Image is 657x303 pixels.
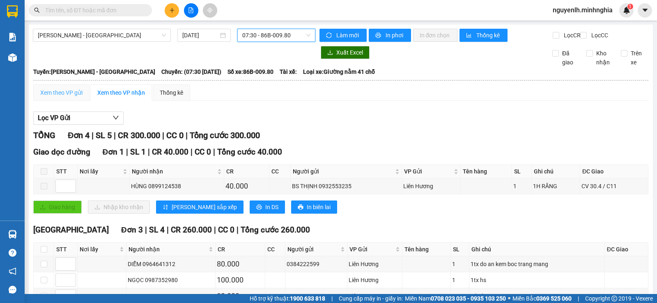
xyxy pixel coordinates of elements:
td: Liên Hương [347,256,402,272]
span: | [167,225,169,235]
th: Tên hàng [461,165,512,178]
span: Phan Rí - Sài Gòn [38,29,166,41]
th: CC [269,165,291,178]
button: plus [165,3,179,18]
span: Hỗ trợ kỹ thuật: [250,294,325,303]
span: | [114,130,116,140]
button: aim [203,3,217,18]
span: download [327,50,333,56]
span: Người nhận [132,167,216,176]
div: DIỄM 0964641312 [128,260,214,269]
button: downloadXuất Excel [321,46,370,59]
span: [PERSON_NAME] sắp xếp [172,203,237,212]
span: caret-down [641,7,649,14]
span: CR 300.000 [118,130,160,140]
span: CR 40.000 [152,147,188,157]
th: CR [224,165,270,178]
span: | [331,294,333,303]
div: 1H RĂNG [533,182,579,191]
button: caret-down [638,3,652,18]
span: nguyenlh.minhnghia [546,5,619,15]
span: Người gửi [287,245,339,254]
span: Thống kê [476,31,501,40]
div: 2 balo quan ao [471,292,603,301]
span: Đơn 4 [68,130,90,140]
th: Ghi chú [532,165,580,178]
span: [GEOGRAPHIC_DATA] [33,225,109,235]
th: Tên hàng [402,243,451,256]
div: Liên Hương [349,260,401,269]
div: 40.000 [225,180,268,192]
button: sort-ascending[PERSON_NAME] sắp xếp [156,200,244,214]
span: | [126,147,128,157]
button: printerIn phơi [369,29,411,42]
button: bar-chartThống kê [459,29,508,42]
span: CC 0 [218,225,234,235]
span: | [186,130,188,140]
span: | [213,147,215,157]
span: Đã giao [559,49,580,67]
th: CC [265,243,285,256]
span: printer [375,32,382,39]
div: 80.000 [217,258,264,270]
div: 1 [452,260,468,269]
span: notification [9,267,16,275]
input: Tìm tên, số ĐT hoặc mã đơn [45,6,142,15]
span: 1 [629,4,632,9]
span: plus [169,7,175,13]
div: 2 [452,292,468,301]
span: In DS [265,203,278,212]
button: printerIn DS [250,200,285,214]
span: Đơn 1 [103,147,124,157]
span: | [214,225,216,235]
span: ⚪️ [508,297,510,300]
div: HÙNG 0899124538 [131,182,223,191]
strong: 1900 633 818 [290,295,325,302]
div: 1 [513,182,530,191]
td: CV 30.4 / C11 [580,178,648,194]
span: SL 5 [96,130,112,140]
div: 1tx hs [471,276,603,285]
span: In phơi [386,31,404,40]
td: Liên Hương [402,178,461,194]
sup: 1 [627,4,633,9]
span: Chuyến: (07:30 [DATE]) [161,67,221,76]
span: printer [298,204,303,211]
span: Nơi lấy [80,245,118,254]
span: Giao dọc đường [33,147,90,157]
span: sync [326,32,333,39]
span: down [113,114,119,121]
span: 07:30 - 86B-009.80 [242,29,310,41]
div: Xem theo VP nhận [97,88,145,97]
span: Đơn 3 [121,225,143,235]
img: icon-new-feature [623,7,630,14]
button: file-add [184,3,198,18]
span: | [191,147,193,157]
div: 0384222599 [287,260,346,269]
span: Người nhận [129,245,207,254]
span: sort-ascending [163,204,168,211]
th: STT [54,165,78,178]
th: CR [216,243,265,256]
span: bar-chart [466,32,473,39]
span: | [237,225,239,235]
img: logo-vxr [7,5,18,18]
span: Làm mới [336,31,360,40]
span: CC 0 [166,130,184,140]
div: NGỌC 0987352980 [128,276,214,285]
span: Nơi lấy [80,167,121,176]
div: 1tx do an kem boc trang mang [471,260,603,269]
button: uploadGiao hàng [33,200,82,214]
span: Loại xe: Giường nằm 41 chỗ [303,67,375,76]
b: Tuyến: [PERSON_NAME] - [GEOGRAPHIC_DATA] [33,68,155,75]
span: Tổng cước 260.000 [241,225,310,235]
span: Lọc CR [561,31,582,40]
div: Liên Hương [403,182,459,191]
div: Liên Hương [349,292,401,301]
span: VP Gửi [349,245,394,254]
span: Người gửi [293,167,393,176]
div: tuan 0345663385 [128,292,214,301]
div: Liên Hương [349,276,401,285]
button: Lọc VP Gửi [33,112,124,125]
span: TỔNG [33,130,55,140]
